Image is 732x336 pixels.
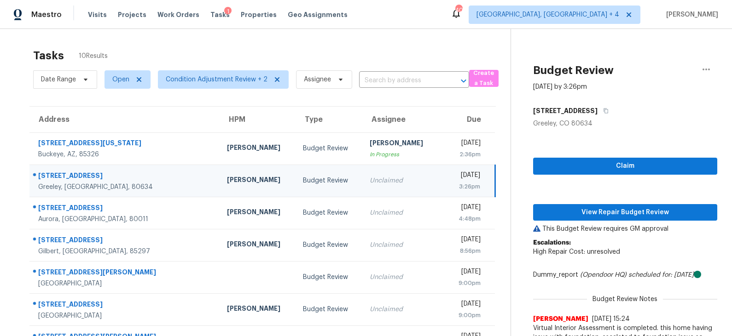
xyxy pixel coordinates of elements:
[370,240,431,250] div: Unclaimed
[446,279,481,288] div: 9:00pm
[38,311,212,320] div: [GEOGRAPHIC_DATA]
[446,299,481,311] div: [DATE]
[210,11,230,18] span: Tasks
[38,215,212,224] div: Aurora, [GEOGRAPHIC_DATA], 80011
[227,207,288,219] div: [PERSON_NAME]
[446,214,481,223] div: 4:48pm
[592,316,630,322] span: [DATE] 15:24
[166,75,267,84] span: Condition Adjustment Review + 2
[474,68,494,89] span: Create a Task
[446,150,481,159] div: 2:36pm
[227,143,288,154] div: [PERSON_NAME]
[455,6,462,15] div: 40
[370,273,431,282] div: Unclaimed
[220,107,296,132] th: HPM
[38,203,212,215] div: [STREET_ADDRESS]
[662,10,718,19] span: [PERSON_NAME]
[446,182,480,191] div: 3:26pm
[241,10,277,19] span: Properties
[533,314,588,324] span: [PERSON_NAME]
[533,239,571,246] b: Escalations:
[370,176,431,185] div: Unclaimed
[362,107,438,132] th: Assignee
[157,10,199,19] span: Work Orders
[303,273,355,282] div: Budget Review
[533,204,717,221] button: View Repair Budget Review
[587,295,663,304] span: Budget Review Notes
[540,207,710,218] span: View Repair Budget Review
[439,107,495,132] th: Due
[112,75,129,84] span: Open
[38,268,212,279] div: [STREET_ADDRESS][PERSON_NAME]
[628,272,694,278] i: scheduled for: [DATE]
[457,74,470,87] button: Open
[31,10,62,19] span: Maestro
[303,208,355,217] div: Budget Review
[29,107,220,132] th: Address
[533,270,717,279] div: Dummy_report
[446,138,481,150] div: [DATE]
[533,66,614,75] h2: Budget Review
[304,75,331,84] span: Assignee
[227,175,288,187] div: [PERSON_NAME]
[38,235,212,247] div: [STREET_ADDRESS]
[446,246,481,256] div: 8:56pm
[598,103,610,119] button: Copy Address
[533,106,598,115] h5: [STREET_ADDRESS]
[370,150,431,159] div: In Progress
[296,107,362,132] th: Type
[359,74,443,88] input: Search by address
[38,300,212,311] div: [STREET_ADDRESS]
[41,75,76,84] span: Date Range
[88,10,107,19] span: Visits
[303,240,355,250] div: Budget Review
[446,235,481,246] div: [DATE]
[446,203,481,214] div: [DATE]
[533,249,620,255] span: High Repair Cost: unresolved
[580,272,627,278] i: (Opendoor HQ)
[38,247,212,256] div: Gilbert, [GEOGRAPHIC_DATA], 85297
[446,171,480,182] div: [DATE]
[370,208,431,217] div: Unclaimed
[533,82,587,91] div: [DATE] by 3:26pm
[370,138,431,150] div: [PERSON_NAME]
[38,138,212,150] div: [STREET_ADDRESS][US_STATE]
[38,150,212,159] div: Buckeye, AZ, 85326
[533,224,717,233] p: This Budget Review requires GM approval
[288,10,348,19] span: Geo Assignments
[38,279,212,288] div: [GEOGRAPHIC_DATA]
[38,182,212,192] div: Greeley, [GEOGRAPHIC_DATA], 80634
[38,171,212,182] div: [STREET_ADDRESS]
[533,119,717,128] div: Greeley, CO 80634
[469,70,499,87] button: Create a Task
[370,305,431,314] div: Unclaimed
[476,10,619,19] span: [GEOGRAPHIC_DATA], [GEOGRAPHIC_DATA] + 4
[446,311,481,320] div: 9:00pm
[303,176,355,185] div: Budget Review
[303,305,355,314] div: Budget Review
[303,144,355,153] div: Budget Review
[224,7,232,16] div: 1
[227,239,288,251] div: [PERSON_NAME]
[33,51,64,60] h2: Tasks
[227,304,288,315] div: [PERSON_NAME]
[79,51,108,61] span: 10 Results
[446,267,481,279] div: [DATE]
[533,158,717,175] button: Claim
[118,10,146,19] span: Projects
[540,160,710,172] span: Claim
